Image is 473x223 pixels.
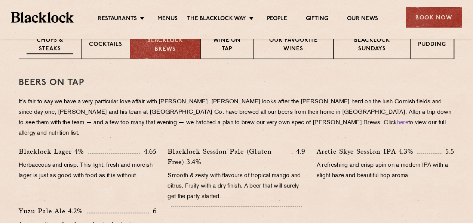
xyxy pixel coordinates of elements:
[19,206,87,216] p: Yuzu Pale Ale 4.2%
[19,146,88,157] p: Blacklock Lager 4%
[19,160,156,181] p: Herbaceous and crisp. This light, fresh and moreish lager is just as good with food as it is with...
[341,37,402,54] p: Blacklock Sundays
[140,147,156,156] p: 4.65
[441,147,454,156] p: 5.5
[418,41,446,50] p: Pudding
[157,15,178,23] a: Menus
[187,15,246,23] a: The Blacklock Way
[27,37,73,54] p: Chops & Steaks
[397,120,408,126] a: here
[149,206,156,216] p: 6
[19,97,454,139] p: It’s fair to say we have a very particular love affair with [PERSON_NAME]. [PERSON_NAME] looks af...
[406,7,462,28] div: Book Now
[168,146,292,167] p: Blacklock Session Pale (Gluten Free) 3.4%
[11,12,74,22] img: BL_Textured_Logo-footer-cropped.svg
[261,37,326,54] p: Our favourite wines
[98,15,137,23] a: Restaurants
[347,15,378,23] a: Our News
[89,41,122,50] p: Cocktails
[292,147,305,156] p: 4.9
[19,78,454,88] h3: Beers on tap
[267,15,287,23] a: People
[317,160,454,181] p: A refreshing and crisp spin on a modern IPA with a slight haze and beautiful hop aroma.
[306,15,328,23] a: Gifting
[138,37,193,54] p: Blacklock Brews
[168,171,305,202] p: Smooth & zesty with flavours of tropical mango and citrus. Fruity with a dry finish. A beer that ...
[208,37,245,54] p: Wine on Tap
[317,146,417,157] p: Arctic Skye Session IPA 4.3%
